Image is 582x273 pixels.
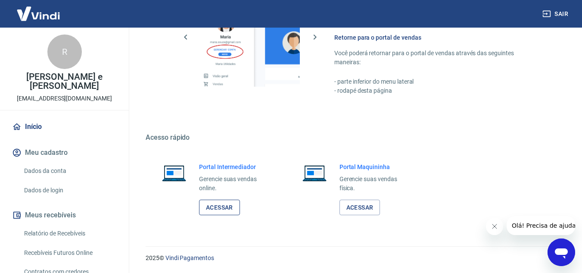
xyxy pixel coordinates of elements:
h6: Retorne para o portal de vendas [334,33,541,42]
span: Olá! Precisa de ajuda? [5,6,72,13]
a: Recebíveis Futuros Online [21,244,118,262]
h5: Acesso rápido [146,133,561,142]
p: Gerencie suas vendas física. [339,175,411,193]
iframe: Fechar mensagem [486,218,503,235]
div: R [47,35,82,69]
iframe: Mensagem da empresa [507,216,575,235]
button: Meus recebíveis [10,206,118,225]
h6: Portal Intermediador [199,163,271,171]
a: Vindi Pagamentos [165,254,214,261]
img: Vindi [10,0,66,27]
iframe: Botão para abrir a janela de mensagens [548,238,575,266]
button: Meu cadastro [10,143,118,162]
p: [PERSON_NAME] e [PERSON_NAME] [7,72,122,91]
a: Acessar [199,200,240,216]
p: [EMAIL_ADDRESS][DOMAIN_NAME] [17,94,112,103]
p: - parte inferior do menu lateral [334,77,541,86]
h6: Portal Maquininha [339,163,411,171]
p: Você poderá retornar para o portal de vendas através das seguintes maneiras: [334,49,541,67]
a: Relatório de Recebíveis [21,225,118,242]
a: Início [10,117,118,136]
p: - rodapé desta página [334,86,541,95]
a: Dados da conta [21,162,118,180]
button: Sair [541,6,572,22]
img: Imagem de um notebook aberto [296,163,333,183]
img: Imagem de um notebook aberto [156,163,192,183]
p: 2025 © [146,254,561,263]
p: Gerencie suas vendas online. [199,175,271,193]
a: Dados de login [21,182,118,199]
a: Acessar [339,200,380,216]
